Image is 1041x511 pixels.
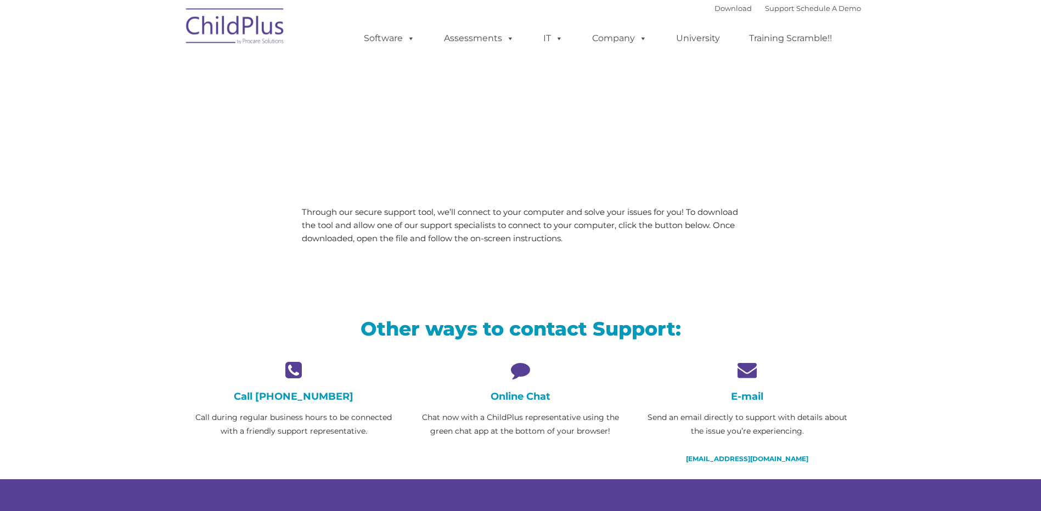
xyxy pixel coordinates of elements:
[353,27,426,49] a: Software
[642,390,852,402] h4: E-mail
[765,4,794,13] a: Support
[189,316,853,341] h2: Other ways to contact Support:
[532,27,574,49] a: IT
[181,1,290,55] img: ChildPlus by Procare Solutions
[796,4,861,13] a: Schedule A Demo
[415,411,626,438] p: Chat now with a ChildPlus representative using the green chat app at the bottom of your browser!
[189,390,399,402] h4: Call [PHONE_NUMBER]
[714,4,861,13] font: |
[686,455,808,463] a: [EMAIL_ADDRESS][DOMAIN_NAME]
[738,27,843,49] a: Training Scramble!!
[433,27,525,49] a: Assessments
[581,27,658,49] a: Company
[714,4,752,13] a: Download
[189,79,599,112] span: LiveSupport with SplashTop
[415,390,626,402] h4: Online Chat
[302,206,739,245] p: Through our secure support tool, we’ll connect to your computer and solve your issues for you! To...
[642,411,852,438] p: Send an email directly to support with details about the issue you’re experiencing.
[665,27,731,49] a: University
[189,411,399,438] p: Call during regular business hours to be connected with a friendly support representative.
